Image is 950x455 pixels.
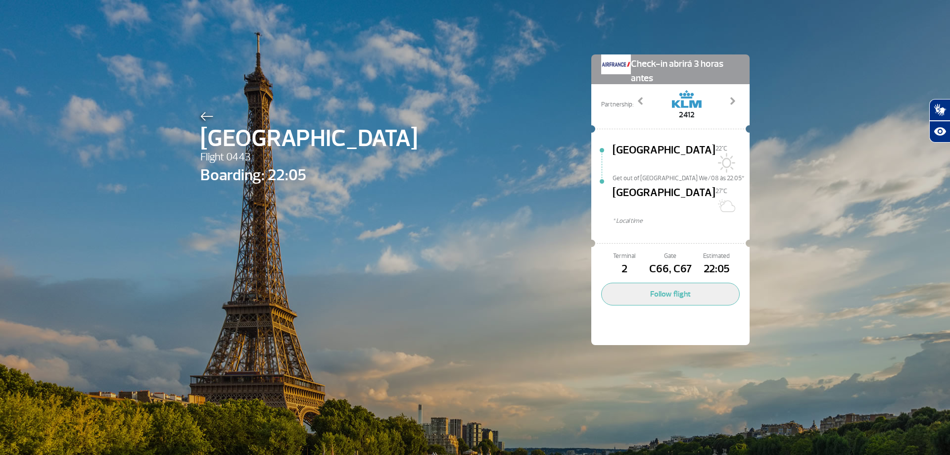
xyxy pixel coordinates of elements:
span: [GEOGRAPHIC_DATA] [200,121,418,156]
img: Sol [715,153,735,173]
button: Abrir tradutor de língua de sinais. [929,99,950,121]
span: [GEOGRAPHIC_DATA] [613,142,715,174]
span: C66, C67 [647,261,693,278]
span: 2 [601,261,647,278]
span: Partnership: [601,100,633,109]
span: Boarding: 22:05 [200,163,418,187]
span: Check-in abrirá 3 horas antes [631,54,740,86]
span: Get out of [GEOGRAPHIC_DATA] We/08 às 22:05* [613,174,750,181]
span: 22°C [715,145,727,152]
button: Follow flight [601,283,740,305]
button: Abrir recursos assistivos. [929,121,950,143]
div: Plugin de acessibilidade da Hand Talk. [929,99,950,143]
span: Terminal [601,252,647,261]
span: Gate [647,252,693,261]
img: Sol com muitas nuvens [715,196,735,215]
span: Estimated [694,252,740,261]
span: Flight 0443 [200,149,418,166]
span: 27°C [715,187,727,195]
span: * Local time [613,216,750,226]
span: [GEOGRAPHIC_DATA] [613,185,715,216]
span: 2412 [672,109,702,121]
span: 22:05 [694,261,740,278]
